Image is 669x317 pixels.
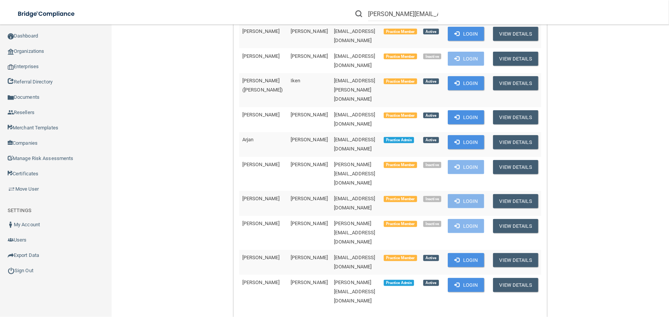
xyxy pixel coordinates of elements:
span: Active [423,113,439,119]
span: [PERSON_NAME] [291,137,328,142]
img: icon-users.e205127d.png [8,237,14,243]
span: Practice Admin [384,280,414,286]
input: Search [368,7,438,21]
img: icon-documents.8dae5593.png [8,95,14,101]
button: View Details [493,160,538,174]
img: enterprise.0d942306.png [8,64,14,70]
span: [PERSON_NAME] ([PERSON_NAME]) [242,78,283,93]
span: Practice Member [384,29,417,35]
button: Login [448,27,484,41]
span: [PERSON_NAME] [242,162,279,167]
span: Practice Member [384,54,417,60]
span: [PERSON_NAME] [291,255,328,260]
span: Practice Member [384,221,417,227]
span: Active [423,78,439,85]
img: icon-export.b9366987.png [8,252,14,258]
span: [EMAIL_ADDRESS][DOMAIN_NAME] [334,112,375,127]
span: [EMAIL_ADDRESS][DOMAIN_NAME] [334,196,375,211]
button: View Details [493,110,538,124]
button: Login [448,253,484,267]
span: Inactive [423,162,441,168]
button: Login [448,219,484,233]
img: ic_user_dark.df1a06c3.png [8,222,14,228]
span: Active [423,137,439,143]
button: View Details [493,135,538,149]
span: Arjan [242,137,254,142]
span: [PERSON_NAME] [242,279,279,285]
span: [EMAIL_ADDRESS][DOMAIN_NAME] [334,28,375,43]
span: [PERSON_NAME] [242,255,279,260]
span: Practice Member [384,255,417,261]
span: Active [423,29,439,35]
span: [PERSON_NAME] [291,279,328,285]
button: View Details [493,27,538,41]
span: Inactive [423,221,441,227]
span: [PERSON_NAME] [242,28,279,34]
span: [PERSON_NAME] [291,28,328,34]
span: [PERSON_NAME] [242,112,279,118]
span: [EMAIL_ADDRESS][PERSON_NAME][DOMAIN_NAME] [334,78,375,102]
button: Login [448,110,484,124]
span: Practice Member [384,78,417,85]
img: organization-icon.f8decf85.png [8,49,14,55]
span: Practice Member [384,113,417,119]
span: [PERSON_NAME][EMAIL_ADDRESS][DOMAIN_NAME] [334,162,375,186]
span: Iken [291,78,300,83]
img: ic_reseller.de258add.png [8,109,14,116]
button: View Details [493,253,538,267]
button: Login [448,135,484,149]
button: View Details [493,219,538,233]
label: SETTINGS [8,206,31,215]
span: [PERSON_NAME] [242,196,279,201]
img: ic_dashboard_dark.d01f4a41.png [8,33,14,39]
iframe: Drift Widget Chat Controller [536,263,660,293]
span: Inactive [423,196,441,202]
span: Inactive [423,54,441,60]
span: [PERSON_NAME] [291,196,328,201]
button: View Details [493,76,538,90]
span: [PERSON_NAME] [242,221,279,226]
span: [PERSON_NAME] [242,53,279,59]
span: [EMAIL_ADDRESS][DOMAIN_NAME] [334,255,375,270]
span: Active [423,255,439,261]
button: Login [448,52,484,66]
img: bridge_compliance_login_screen.278c3ca4.svg [12,6,82,22]
img: briefcase.64adab9b.png [8,185,15,193]
img: ic-search.3b580494.png [355,10,362,17]
span: [EMAIL_ADDRESS][DOMAIN_NAME] [334,53,375,68]
button: Login [448,76,484,90]
button: Login [448,194,484,208]
button: View Details [493,194,538,208]
span: [PERSON_NAME] [291,53,328,59]
span: [PERSON_NAME] [291,112,328,118]
span: [EMAIL_ADDRESS][DOMAIN_NAME] [334,137,375,152]
span: Practice Member [384,162,417,168]
span: [PERSON_NAME][EMAIL_ADDRESS][DOMAIN_NAME] [334,221,375,245]
span: Active [423,280,439,286]
button: Login [448,278,484,292]
span: [PERSON_NAME] [291,162,328,167]
button: View Details [493,278,538,292]
img: ic_power_dark.7ecde6b1.png [8,267,15,274]
button: View Details [493,52,538,66]
button: Login [448,160,484,174]
span: Practice Admin [384,137,414,143]
span: [PERSON_NAME][EMAIL_ADDRESS][DOMAIN_NAME] [334,279,375,304]
span: [PERSON_NAME] [291,221,328,226]
span: Practice Member [384,196,417,202]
